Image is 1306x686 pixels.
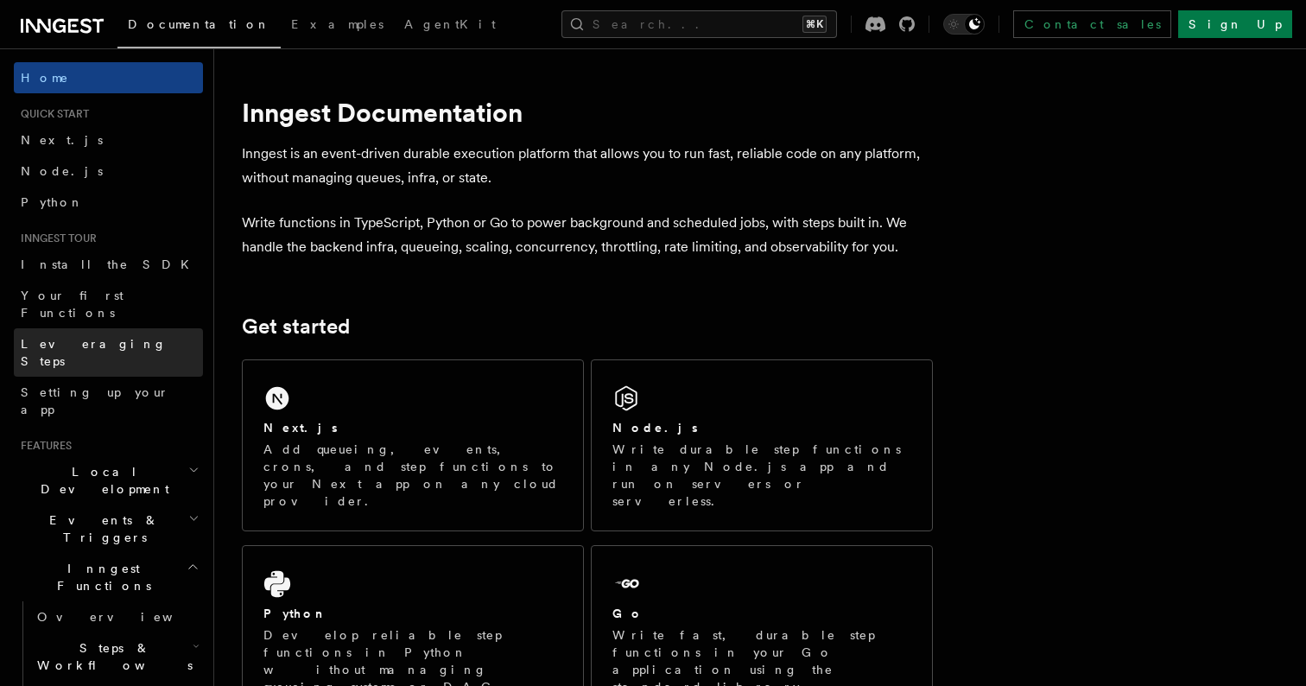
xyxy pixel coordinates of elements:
a: Documentation [117,5,281,48]
p: Write durable step functions in any Node.js app and run on servers or serverless. [612,441,911,510]
a: Overview [30,601,203,632]
a: Home [14,62,203,93]
span: Overview [37,610,215,624]
kbd: ⌘K [802,16,827,33]
a: Next.jsAdd queueing, events, crons, and step functions to your Next app on any cloud provider. [242,359,584,531]
h2: Next.js [263,419,338,436]
a: Leveraging Steps [14,328,203,377]
span: Your first Functions [21,289,124,320]
p: Write functions in TypeScript, Python or Go to power background and scheduled jobs, with steps bu... [242,211,933,259]
span: Inngest tour [14,232,97,245]
a: Python [14,187,203,218]
span: Events & Triggers [14,511,188,546]
span: Inngest Functions [14,560,187,594]
h2: Node.js [612,419,698,436]
button: Events & Triggers [14,505,203,553]
a: Examples [281,5,394,47]
span: Examples [291,17,384,31]
span: Documentation [128,17,270,31]
a: Sign Up [1178,10,1292,38]
p: Add queueing, events, crons, and step functions to your Next app on any cloud provider. [263,441,562,510]
span: Quick start [14,107,89,121]
span: Leveraging Steps [21,337,167,368]
span: Local Development [14,463,188,498]
button: Search...⌘K [561,10,837,38]
button: Steps & Workflows [30,632,203,681]
span: Setting up your app [21,385,169,416]
span: Features [14,439,72,453]
span: Home [21,69,69,86]
a: AgentKit [394,5,506,47]
a: Setting up your app [14,377,203,425]
button: Local Development [14,456,203,505]
span: Next.js [21,133,103,147]
a: Get started [242,314,350,339]
a: Contact sales [1013,10,1171,38]
h2: Python [263,605,327,622]
span: Node.js [21,164,103,178]
span: Install the SDK [21,257,200,271]
a: Node.jsWrite durable step functions in any Node.js app and run on servers or serverless. [591,359,933,531]
a: Next.js [14,124,203,156]
h2: Go [612,605,643,622]
a: Node.js [14,156,203,187]
button: Inngest Functions [14,553,203,601]
span: Python [21,195,84,209]
a: Your first Functions [14,280,203,328]
span: AgentKit [404,17,496,31]
h1: Inngest Documentation [242,97,933,128]
button: Toggle dark mode [943,14,985,35]
p: Inngest is an event-driven durable execution platform that allows you to run fast, reliable code ... [242,142,933,190]
span: Steps & Workflows [30,639,193,674]
a: Install the SDK [14,249,203,280]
